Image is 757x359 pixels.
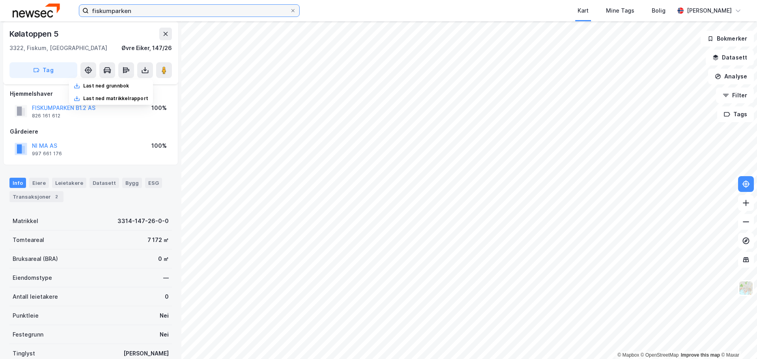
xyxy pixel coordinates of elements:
[706,50,754,65] button: Datasett
[9,43,107,53] div: 3322, Fiskum, [GEOGRAPHIC_DATA]
[163,273,169,283] div: —
[701,31,754,47] button: Bokmerker
[89,5,290,17] input: Søk på adresse, matrikkel, gårdeiere, leietakere eller personer
[13,273,52,283] div: Eiendomstype
[13,4,60,17] img: newsec-logo.f6e21ccffca1b3a03d2d.png
[578,6,589,15] div: Kart
[641,352,679,358] a: OpenStreetMap
[32,151,62,157] div: 997 661 176
[10,127,172,136] div: Gårdeiere
[13,216,38,226] div: Matrikkel
[13,311,39,320] div: Punktleie
[13,292,58,301] div: Antall leietakere
[9,178,26,188] div: Info
[151,103,167,113] div: 100%
[121,43,172,53] div: Øvre Eiker, 147/26
[9,28,60,40] div: Kølatoppen 5
[9,191,63,202] div: Transaksjoner
[716,87,754,103] button: Filter
[147,235,169,245] div: 7 172 ㎡
[718,321,757,359] iframe: Chat Widget
[165,292,169,301] div: 0
[717,106,754,122] button: Tags
[83,83,129,89] div: Last ned grunnbok
[83,95,148,102] div: Last ned matrikkelrapport
[13,349,35,358] div: Tinglyst
[738,281,753,296] img: Z
[151,141,167,151] div: 100%
[160,330,169,339] div: Nei
[52,178,86,188] div: Leietakere
[89,178,119,188] div: Datasett
[13,330,43,339] div: Festegrunn
[681,352,720,358] a: Improve this map
[52,193,60,201] div: 2
[708,69,754,84] button: Analyse
[9,62,77,78] button: Tag
[10,89,172,99] div: Hjemmelshaver
[145,178,162,188] div: ESG
[13,235,44,245] div: Tomteareal
[158,254,169,264] div: 0 ㎡
[32,113,60,119] div: 826 161 612
[122,178,142,188] div: Bygg
[29,178,49,188] div: Eiere
[13,254,58,264] div: Bruksareal (BRA)
[652,6,666,15] div: Bolig
[117,216,169,226] div: 3314-147-26-0-0
[687,6,732,15] div: [PERSON_NAME]
[160,311,169,320] div: Nei
[606,6,634,15] div: Mine Tags
[617,352,639,358] a: Mapbox
[123,349,169,358] div: [PERSON_NAME]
